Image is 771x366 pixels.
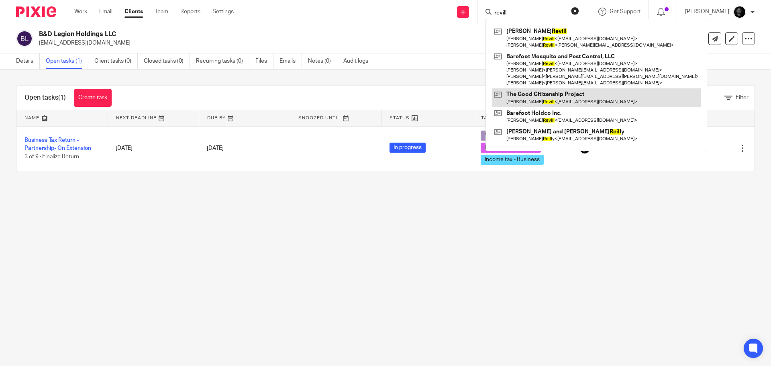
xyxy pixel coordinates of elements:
span: Filter [736,95,749,100]
span: With Team Lead [481,131,528,141]
span: (1) [58,94,66,101]
a: Audit logs [343,53,374,69]
span: Return On Extension [481,143,541,153]
a: Business Tax Return - Partnership- On Extension [24,137,91,151]
p: [PERSON_NAME] [685,8,729,16]
a: Create task [74,89,112,107]
a: Open tasks (1) [46,53,88,69]
a: Closed tasks (0) [144,53,190,69]
h2: B&D Legion Holdings LLC [39,30,524,39]
a: Team [155,8,168,16]
a: Emails [279,53,302,69]
a: Work [74,8,87,16]
a: Clients [124,8,143,16]
span: Status [390,116,410,120]
span: Snoozed Until [298,116,341,120]
a: Reports [180,8,200,16]
a: Client tasks (0) [94,53,138,69]
a: Email [99,8,112,16]
a: Notes (0) [308,53,337,69]
a: Files [255,53,273,69]
img: Chris.jpg [733,6,746,18]
span: Income tax - Business [481,155,544,165]
img: Pixie [16,6,56,17]
span: 3 of 9 · Finalize Return [24,154,79,159]
input: Search [494,10,566,17]
h1: Open tasks [24,94,66,102]
a: Settings [212,8,234,16]
a: Recurring tasks (0) [196,53,249,69]
img: svg%3E [16,30,33,47]
button: Clear [571,7,579,15]
td: [DATE] [108,126,199,171]
span: In progress [390,143,426,153]
span: Get Support [610,9,640,14]
span: [DATE] [207,145,224,151]
a: Details [16,53,40,69]
span: Tags [481,116,495,120]
p: [EMAIL_ADDRESS][DOMAIN_NAME] [39,39,646,47]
